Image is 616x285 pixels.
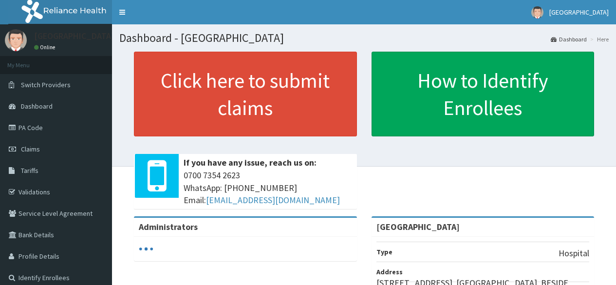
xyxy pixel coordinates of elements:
a: Dashboard [551,35,587,43]
span: Dashboard [21,102,53,111]
a: Click here to submit claims [134,52,357,136]
span: 0700 7354 2623 WhatsApp: [PHONE_NUMBER] Email: [184,169,352,207]
b: Type [376,247,392,256]
p: [GEOGRAPHIC_DATA] [34,32,114,40]
span: Claims [21,145,40,153]
p: Hospital [559,247,589,260]
a: How to Identify Enrollees [372,52,595,136]
img: User Image [531,6,543,19]
li: Here [588,35,609,43]
a: [EMAIL_ADDRESS][DOMAIN_NAME] [206,194,340,206]
b: Address [376,267,403,276]
span: [GEOGRAPHIC_DATA] [549,8,609,17]
svg: audio-loading [139,242,153,256]
b: If you have any issue, reach us on: [184,157,317,168]
img: User Image [5,29,27,51]
strong: [GEOGRAPHIC_DATA] [376,221,460,232]
h1: Dashboard - [GEOGRAPHIC_DATA] [119,32,609,44]
span: Tariffs [21,166,38,175]
b: Administrators [139,221,198,232]
span: Switch Providers [21,80,71,89]
a: Online [34,44,57,51]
